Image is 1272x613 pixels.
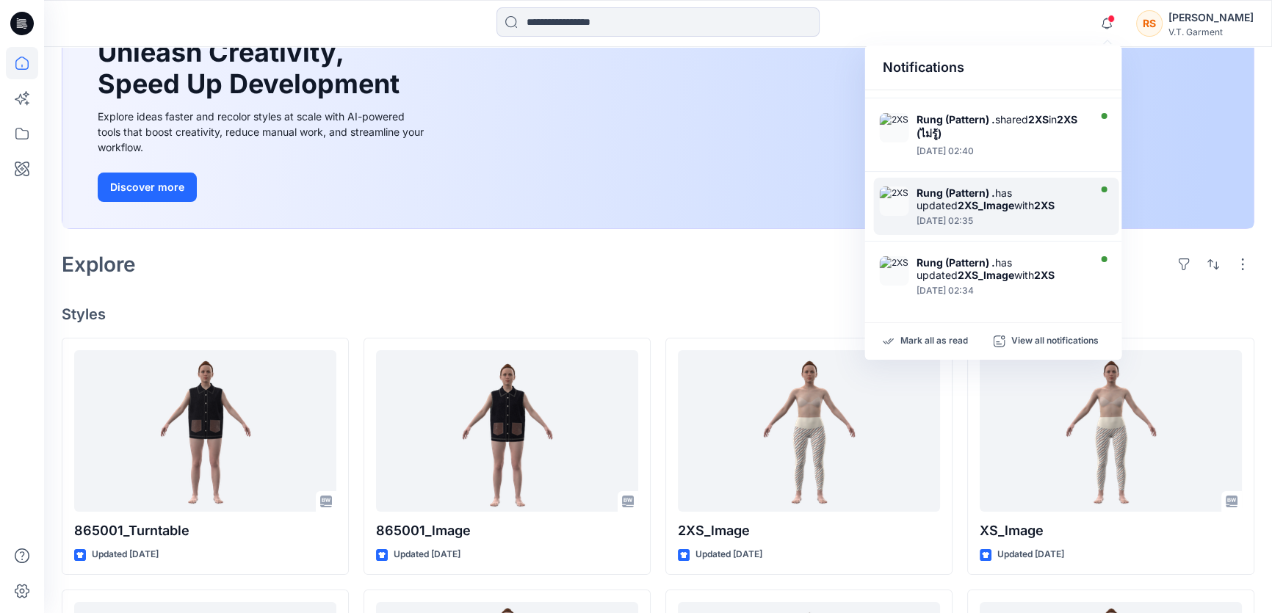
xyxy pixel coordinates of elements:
strong: 2XS_lmage [957,269,1013,281]
strong: 2XS [1033,199,1054,211]
h4: Styles [62,305,1254,323]
img: 2XS [879,256,908,286]
a: 2XS_lmage [678,350,940,512]
h1: Unleash Creativity, Speed Up Development [98,37,406,100]
p: Updated [DATE] [394,547,460,562]
a: 865001_Turntable [74,350,336,512]
div: Explore ideas faster and recolor styles at scale with AI-powered tools that boost creativity, red... [98,109,428,155]
p: 865001_Turntable [74,520,336,541]
p: Updated [DATE] [92,547,159,562]
a: XS_lmage [980,350,1242,512]
div: shared in [916,113,1085,142]
strong: Rung (Pattern) . [916,256,994,269]
div: Tuesday, September 09, 2025 02:40 [916,146,1085,156]
div: has updated with [916,256,1085,281]
button: Discover more [98,173,197,202]
strong: 2XS [1027,113,1048,126]
p: 2XS_lmage [678,520,940,541]
div: RS [1136,10,1163,37]
h2: Explore [62,253,136,276]
strong: 2XS_lmage [957,199,1013,211]
img: 2XS [879,113,908,142]
div: [PERSON_NAME] [1168,9,1254,26]
div: has updated with [916,186,1085,211]
div: Tuesday, September 09, 2025 02:35 [916,216,1085,226]
img: 2XS [879,186,908,216]
div: Tuesday, September 09, 2025 02:34 [916,286,1085,296]
a: 865001_lmage [376,350,638,512]
strong: 2XS [1033,269,1054,281]
strong: Rung (Pattern) . [916,113,994,126]
strong: 2XS (ไม่รู้) [916,113,1077,139]
p: Updated [DATE] [997,547,1064,562]
p: XS_lmage [980,520,1242,541]
a: Discover more [98,173,428,202]
p: View all notifications [1011,335,1098,348]
div: V.T. Garment [1168,26,1254,37]
strong: Rung (Pattern) . [916,186,994,199]
p: Mark all as read [900,335,967,348]
div: Notifications [864,46,1121,90]
p: Updated [DATE] [695,547,762,562]
p: 865001_lmage [376,520,638,541]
